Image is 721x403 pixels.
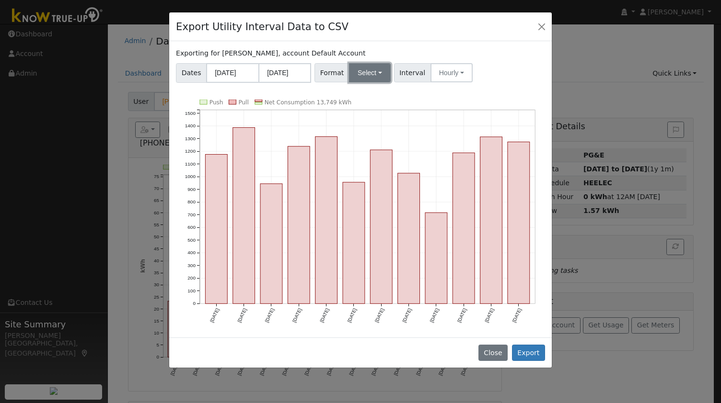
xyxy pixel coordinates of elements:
text: 900 [187,187,196,192]
button: Hourly [430,63,473,82]
span: Dates [176,63,207,83]
text: 1400 [185,123,196,128]
text: [DATE] [237,307,248,323]
rect: onclick="" [480,137,502,304]
text: 300 [187,263,196,268]
text: 100 [187,288,196,293]
h4: Export Utility Interval Data to CSV [176,19,349,34]
span: Interval [394,63,431,82]
text: 800 [187,199,196,204]
text: [DATE] [456,307,467,323]
rect: onclick="" [371,150,393,303]
rect: onclick="" [453,153,475,303]
text: 500 [187,237,196,243]
text: 1100 [185,161,196,167]
text: [DATE] [209,307,220,323]
rect: onclick="" [288,146,310,304]
rect: onclick="" [508,142,530,303]
rect: onclick="" [206,154,228,303]
text: 1500 [185,111,196,116]
button: Select [349,63,391,82]
rect: onclick="" [260,184,282,304]
text: 0 [193,301,196,306]
button: Close [535,20,548,33]
text: [DATE] [429,307,440,323]
rect: onclick="" [233,127,255,303]
rect: onclick="" [425,213,447,303]
text: 1300 [185,136,196,141]
text: 1200 [185,148,196,154]
text: [DATE] [264,307,275,323]
rect: onclick="" [398,173,420,304]
text: Pull [239,99,249,106]
text: [DATE] [291,307,302,323]
rect: onclick="" [343,182,365,304]
label: Exporting for [PERSON_NAME], account Default Account [176,48,365,58]
text: 600 [187,224,196,230]
rect: onclick="" [315,136,337,303]
text: [DATE] [484,307,495,323]
text: [DATE] [512,307,523,323]
text: [DATE] [402,307,413,323]
text: [DATE] [374,307,385,323]
text: Net Consumption 13,749 kWh [265,99,352,106]
button: Close [478,345,508,361]
text: 400 [187,250,196,255]
button: Export [512,345,545,361]
text: Push [209,99,223,106]
text: 1000 [185,174,196,179]
text: [DATE] [347,307,358,323]
text: [DATE] [319,307,330,323]
text: 200 [187,276,196,281]
text: 700 [187,212,196,217]
span: Format [314,63,349,82]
